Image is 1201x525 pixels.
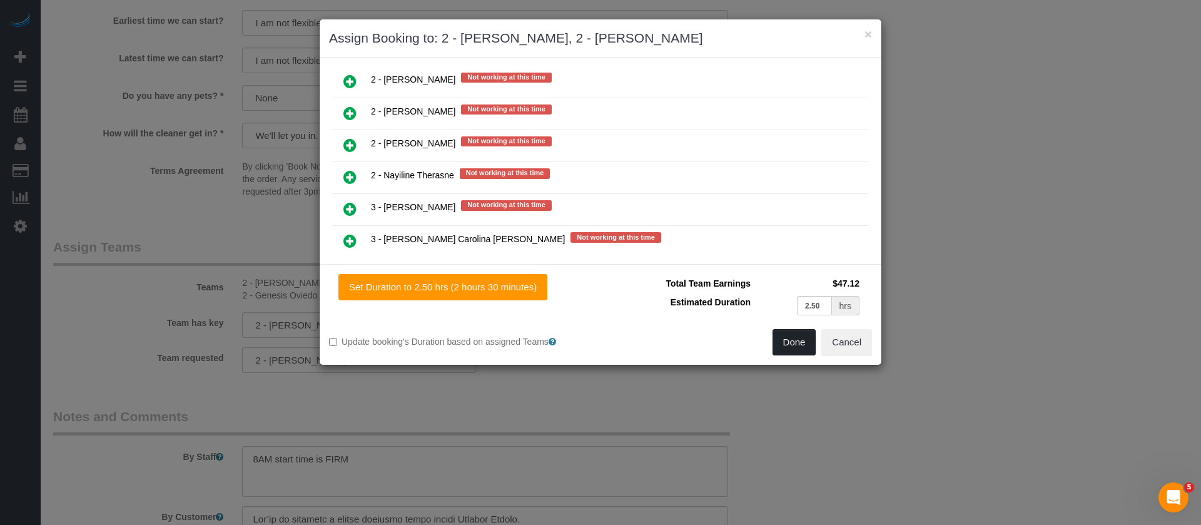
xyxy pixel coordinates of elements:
span: Not working at this time [461,73,552,83]
button: Done [773,329,816,355]
span: Not working at this time [460,168,550,178]
td: Total Team Earnings [610,274,754,293]
span: Not working at this time [570,232,661,242]
button: Cancel [821,329,872,355]
span: 2 - [PERSON_NAME] [371,74,455,84]
div: hrs [832,296,859,315]
span: 3 - [PERSON_NAME] Carolina [PERSON_NAME] [371,235,565,245]
span: Not working at this time [461,200,552,210]
span: Not working at this time [461,104,552,115]
span: 3 - [PERSON_NAME] [371,203,455,213]
span: 5 [1184,482,1194,492]
td: $47.12 [754,274,863,293]
h3: Assign Booking to: 2 - [PERSON_NAME], 2 - [PERSON_NAME] [329,29,872,48]
label: Update booking's Duration based on assigned Teams [329,335,591,348]
button: Set Duration to 2.50 hrs (2 hours 30 minutes) [338,274,547,300]
input: Update booking's Duration based on assigned Teams [329,338,337,346]
span: 2 - [PERSON_NAME] [371,138,455,148]
span: Not working at this time [461,136,552,146]
span: Estimated Duration [671,297,751,307]
iframe: Intercom live chat [1158,482,1188,512]
button: × [864,28,872,41]
span: 2 - [PERSON_NAME] [371,106,455,116]
span: 2 - Nayiline Therasne [371,171,454,181]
